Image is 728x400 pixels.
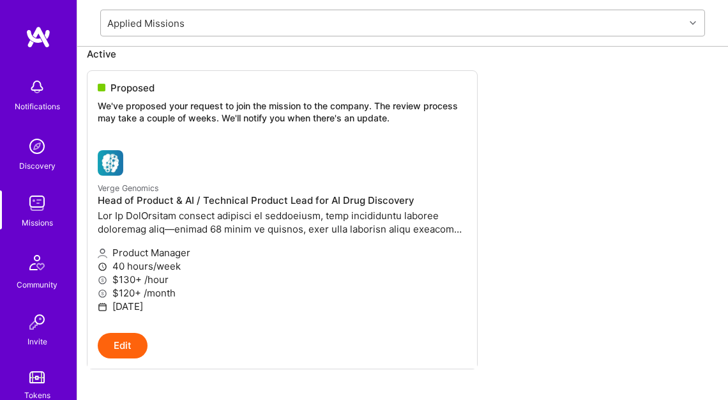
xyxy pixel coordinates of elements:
[15,100,60,113] div: Notifications
[98,286,467,300] p: $120+ /month
[98,273,467,286] p: $130+ /hour
[98,150,123,176] img: Verge Genomics company logo
[87,140,477,333] a: Verge Genomics company logoVerge GenomicsHead of Product & AI / Technical Product Lead for AI Dru...
[19,159,56,173] div: Discovery
[98,183,159,193] small: Verge Genomics
[29,371,45,383] img: tokens
[22,247,52,278] img: Community
[107,17,185,30] div: Applied Missions
[98,249,107,258] i: icon Applicant
[98,333,148,358] button: Edit
[98,259,467,273] p: 40 hours/week
[98,100,467,125] p: We've proposed your request to join the mission to the company. The review process may take a cou...
[110,81,155,95] span: Proposed
[87,47,718,61] p: Active
[98,246,467,259] p: Product Manager
[98,195,467,206] h4: Head of Product & AI / Technical Product Lead for AI Drug Discovery
[27,335,47,348] div: Invite
[24,190,50,216] img: teamwork
[98,302,107,312] i: icon Calendar
[26,26,51,49] img: logo
[17,278,57,291] div: Community
[98,289,107,298] i: icon MoneyGray
[24,309,50,335] img: Invite
[24,74,50,100] img: bell
[98,275,107,285] i: icon MoneyGray
[22,216,53,229] div: Missions
[98,209,467,236] p: Lor Ip DolOrsitam consect adipisci el seddoeiusm, temp incididuntu laboree doloremag aliq—enimad ...
[98,262,107,272] i: icon Clock
[690,20,696,26] i: icon Chevron
[98,300,467,313] p: [DATE]
[24,134,50,159] img: discovery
